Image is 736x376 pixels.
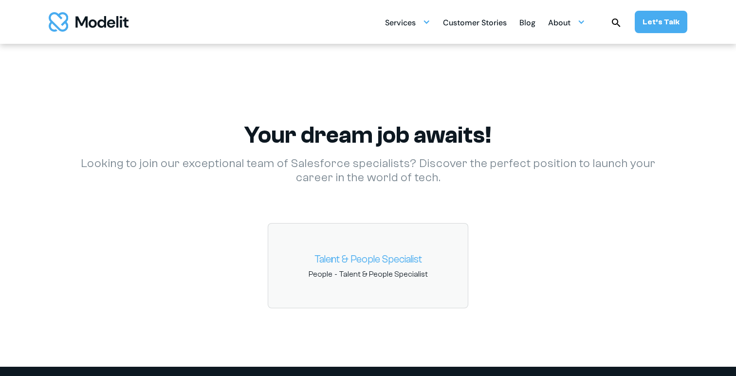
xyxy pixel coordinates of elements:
span: People [309,269,332,280]
div: Services [385,14,416,33]
span: Talent & People Specialist [339,269,428,280]
a: Blog [519,13,535,32]
h2: Your dream job awaits! [66,121,670,149]
a: home [49,12,129,32]
div: About [548,13,585,32]
div: Let’s Talk [643,17,680,27]
img: modelit logo [49,12,129,32]
div: Customer Stories [443,14,507,33]
span: - [276,269,460,280]
div: Services [385,13,430,32]
div: Blog [519,14,535,33]
a: Let’s Talk [635,11,687,33]
a: Customer Stories [443,13,507,32]
a: Talent & People Specialist [276,252,460,267]
p: Looking to join our exceptional team of Salesforce specialists? Discover the perfect position to ... [66,157,670,185]
div: About [548,14,570,33]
